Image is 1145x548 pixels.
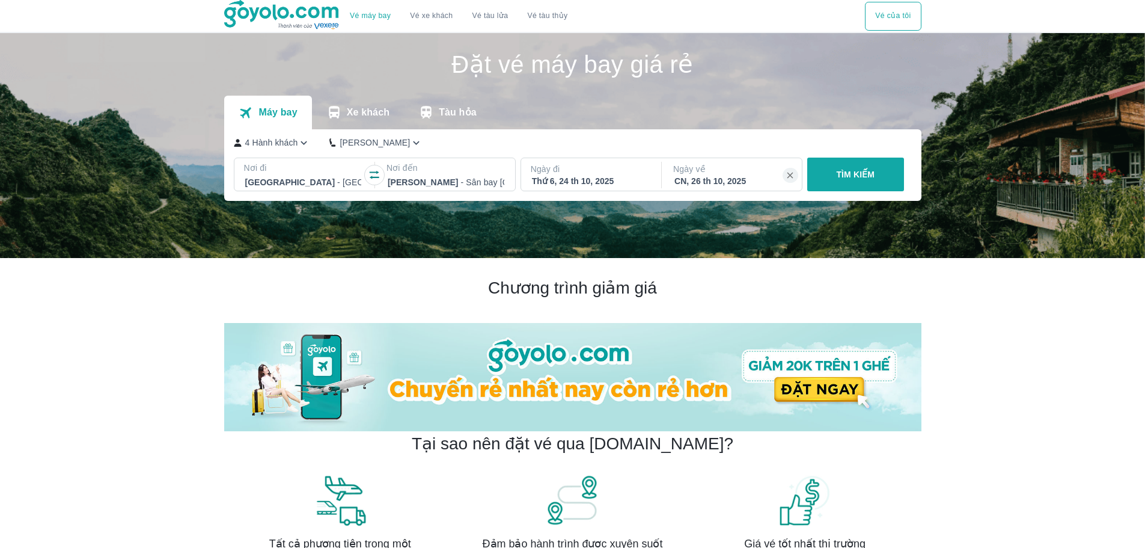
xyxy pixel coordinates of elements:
div: transportation tabs [224,96,491,129]
div: Thứ 6, 24 th 10, 2025 [532,175,649,187]
p: Máy bay [258,106,297,119]
a: Vé xe khách [410,11,453,20]
p: Tàu hỏa [439,106,477,119]
p: TÌM KIẾM [836,168,875,180]
div: choose transportation mode [340,2,577,31]
button: Vé của tôi [865,2,921,31]
img: banner [545,474,599,527]
p: [PERSON_NAME] [340,137,410,149]
button: 4 Hành khách [234,137,311,149]
a: Vé máy bay [350,11,391,20]
h1: Đặt vé máy bay giá rẻ [224,52,921,76]
p: Xe khách [347,106,389,119]
p: Nơi đến [386,162,505,174]
h2: Tại sao nên đặt vé qua [DOMAIN_NAME]? [412,433,733,455]
p: Nơi đi [244,162,363,174]
button: [PERSON_NAME] [329,137,423,149]
div: CN, 26 th 10, 2025 [674,175,791,187]
div: choose transportation mode [865,2,921,31]
p: 4 Hành khách [245,137,298,149]
button: TÌM KIẾM [807,158,904,191]
h2: Chương trình giảm giá [224,277,921,299]
img: banner [313,474,367,527]
p: Ngày về [673,163,792,175]
img: banner-home [224,323,921,431]
a: Vé tàu lửa [463,2,518,31]
p: Ngày đi [531,163,650,175]
button: Vé tàu thủy [518,2,577,31]
img: banner [778,474,832,527]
